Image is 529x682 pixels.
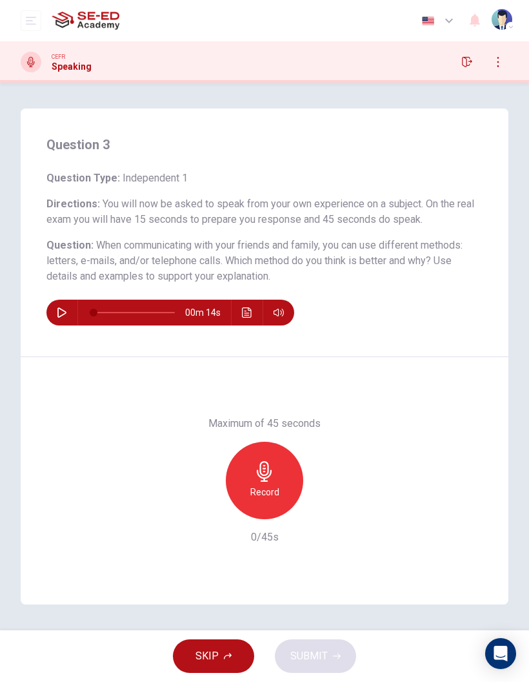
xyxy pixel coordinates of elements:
img: Profile picture [492,9,512,30]
img: en [420,16,436,26]
h1: Speaking [52,61,92,72]
button: open mobile menu [21,10,41,31]
span: Independent 1 [120,172,188,184]
button: Record [226,442,303,519]
h6: Question : [46,238,483,284]
button: Click to see the audio transcription [237,300,257,325]
span: You will now be asked to speak from your own experience on a subject. On the real exam you will h... [46,198,474,225]
span: 00m 14s [185,300,231,325]
span: SKIP [195,647,219,665]
h6: 0/45s [251,530,279,545]
span: CEFR [52,52,65,61]
h4: Question 3 [46,134,483,155]
div: Open Intercom Messenger [485,638,516,669]
h6: Maximum of 45 seconds [208,416,321,431]
h6: Directions : [46,196,483,227]
img: SE-ED Academy logo [52,8,119,34]
h6: Question Type : [46,170,483,186]
button: SKIP [173,639,254,673]
h6: Record [250,484,279,500]
span: When communicating with your friends and family, you can use different methods: letters, e-mails,... [46,239,463,267]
